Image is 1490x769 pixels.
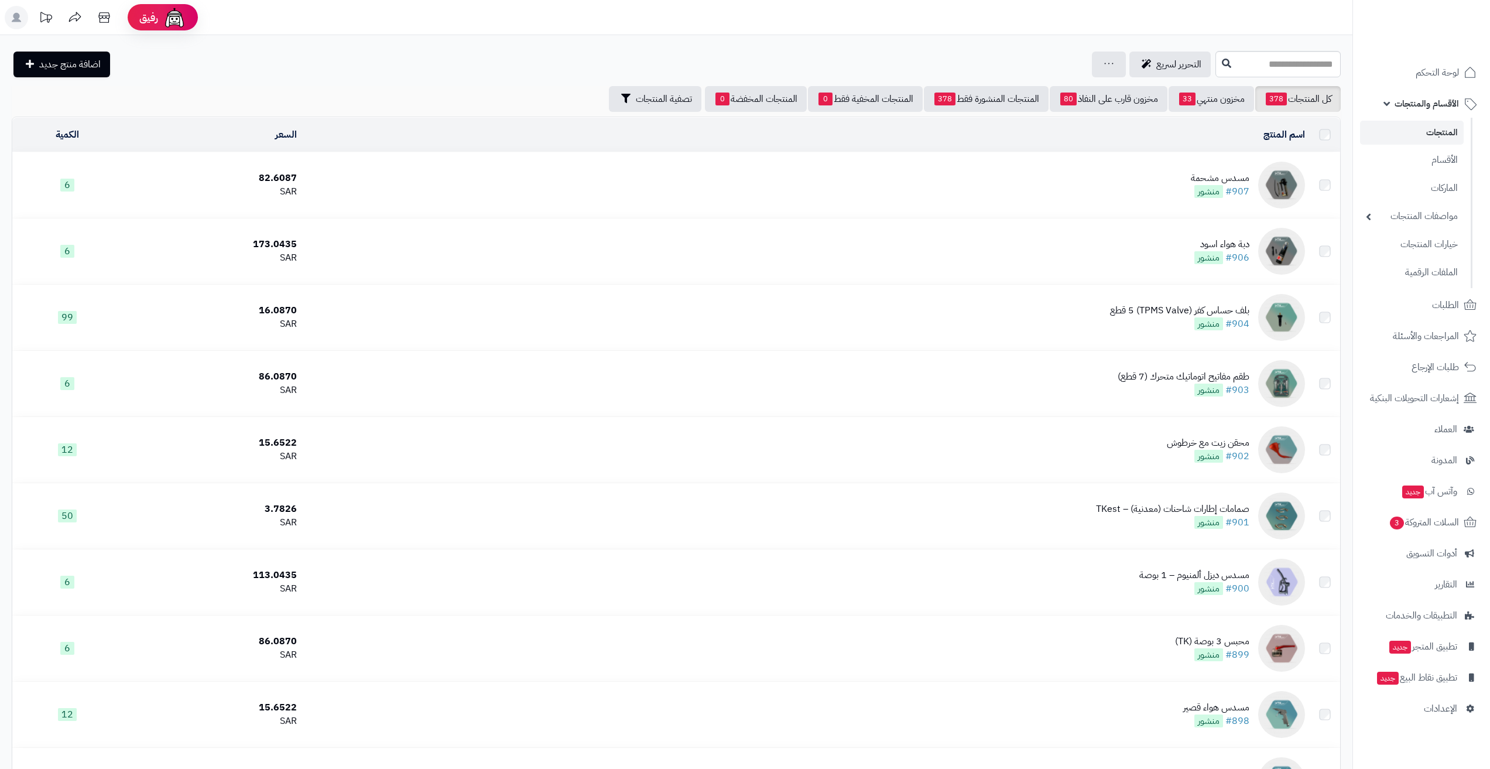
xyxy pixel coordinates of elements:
[1412,359,1459,375] span: طلبات الإرجاع
[127,370,297,384] div: 86.0870
[1360,601,1483,630] a: التطبيقات والخدمات
[58,510,77,522] span: 50
[139,11,158,25] span: رفيق
[1194,317,1223,330] span: منشور
[127,582,297,596] div: SAR
[1435,576,1457,593] span: التقارير
[1389,514,1459,531] span: السلات المتروكة
[1225,383,1249,397] a: #903
[1175,635,1249,648] div: محبس 3 بوصة (TK)
[1386,607,1457,624] span: التطبيقات والخدمات
[1360,353,1483,381] a: طلبات الإرجاع
[1194,238,1249,251] div: دبة هواء اسود
[1167,436,1249,450] div: محقن زيت مع خرطوش
[60,576,74,589] span: 6
[1431,452,1457,469] span: المدونة
[127,238,297,251] div: 173.0435
[1360,570,1483,599] a: التقارير
[1360,260,1464,285] a: الملفات الرقمية
[1370,390,1459,406] span: إشعارات التحويلات البنكية
[1179,93,1196,105] span: 33
[1432,297,1459,313] span: الطلبات
[1258,228,1305,275] img: دبة هواء اسود
[127,635,297,648] div: 86.0870
[1402,486,1424,498] span: جديد
[1194,516,1223,529] span: منشور
[636,92,692,106] span: تصفية المنتجات
[1194,450,1223,463] span: منشور
[1194,648,1223,661] span: منشور
[1129,52,1211,77] a: التحرير لسريع
[1360,121,1464,145] a: المنتجات
[1258,426,1305,473] img: محقن زيت مع خرطوش
[13,52,110,77] a: اضافة منتج جديد
[127,251,297,265] div: SAR
[1406,545,1457,562] span: أدوات التسويق
[1376,669,1457,686] span: تطبيق نقاط البيع
[1434,421,1457,438] span: العملاء
[1225,648,1249,662] a: #899
[1194,185,1223,198] span: منشور
[1360,176,1464,201] a: الماركات
[1191,172,1249,185] div: مسدس مشحمة
[1360,664,1483,692] a: تطبيق نقاط البيعجديد
[58,708,77,721] span: 12
[1225,449,1249,463] a: #902
[127,569,297,582] div: 113.0435
[1360,508,1483,536] a: السلات المتروكة3
[1060,93,1077,105] span: 80
[1258,493,1305,539] img: صمامات إطارات شاحنات (معدنية) – TKest
[1118,370,1249,384] div: طقم مفاتيح اتوماتيك متحرك (7 قطع)
[1194,384,1223,397] span: منشور
[1169,86,1254,112] a: مخزون منتهي33
[1225,251,1249,265] a: #906
[1410,33,1479,57] img: logo-2.png
[715,93,729,105] span: 0
[1156,57,1201,71] span: التحرير لسريع
[163,6,186,29] img: ai-face.png
[1263,128,1305,142] a: اسم المنتج
[1360,148,1464,173] a: الأقسام
[1258,360,1305,407] img: طقم مفاتيح اتوماتيك متحرك (7 قطع)
[1194,251,1223,264] span: منشور
[1050,86,1167,112] a: مخزون قارب على النفاذ80
[60,179,74,192] span: 6
[1395,95,1459,112] span: الأقسام والمنتجات
[60,377,74,390] span: 6
[818,93,833,105] span: 0
[1110,304,1249,317] div: بلف حساس كفر (TPMS Valve) 5 قطع
[127,185,297,199] div: SAR
[1194,582,1223,595] span: منشور
[934,93,955,105] span: 378
[609,86,701,112] button: تصفية المنتجات
[127,450,297,463] div: SAR
[1194,715,1223,727] span: منشور
[1266,93,1287,105] span: 378
[127,516,297,529] div: SAR
[1258,294,1305,341] img: بلف حساس كفر (TPMS Valve) 5 قطع
[127,436,297,450] div: 15.6522
[1096,503,1249,516] div: صمامات إطارات شاحنات (معدنية) – TKest
[705,86,807,112] a: المنتجات المخفضة0
[127,503,297,516] div: 3.7826
[58,443,77,456] span: 12
[1424,700,1457,717] span: الإعدادات
[1360,446,1483,474] a: المدونة
[1258,559,1305,606] img: مسدس ديزل ألمنيوم – 1 بوصة
[56,128,79,142] a: الكمية
[1388,638,1457,655] span: تطبيق المتجر
[127,648,297,662] div: SAR
[127,304,297,317] div: 16.0870
[1360,232,1464,257] a: خيارات المنتجات
[127,384,297,397] div: SAR
[127,172,297,185] div: 82.6087
[1360,322,1483,350] a: المراجعات والأسئلة
[1360,633,1483,661] a: تطبيق المتجرجديد
[1258,162,1305,209] img: مسدس مشحمة
[60,642,74,655] span: 6
[1183,701,1249,715] div: مسدس هواء قصير
[808,86,923,112] a: المنتجات المخفية فقط0
[1360,415,1483,443] a: العملاء
[1225,184,1249,199] a: #907
[1360,291,1483,319] a: الطلبات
